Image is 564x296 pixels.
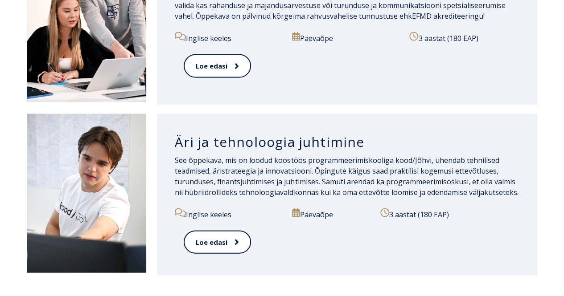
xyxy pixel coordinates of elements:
p: Inglise keeles [175,208,285,220]
p: See õppekava, mis on loodud koostöös programmeerimiskooliga kood/Jõhvi, ühendab tehnilised teadmi... [175,155,519,198]
p: Inglise keeles [175,32,285,44]
img: Äri ja tehnoloogia juhtimine [27,114,146,273]
p: Päevaõpe [292,208,373,220]
a: Loe edasi [184,231,251,254]
p: 3 aastat (180 EAP) [380,208,519,220]
h3: Äri ja tehnoloogia juhtimine [175,134,519,150]
p: 3 aastat (180 EAP) [409,32,519,44]
p: Päevaõpe [292,32,402,44]
a: EFMD akrediteeringu [412,11,483,21]
a: Loe edasi [184,54,251,78]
